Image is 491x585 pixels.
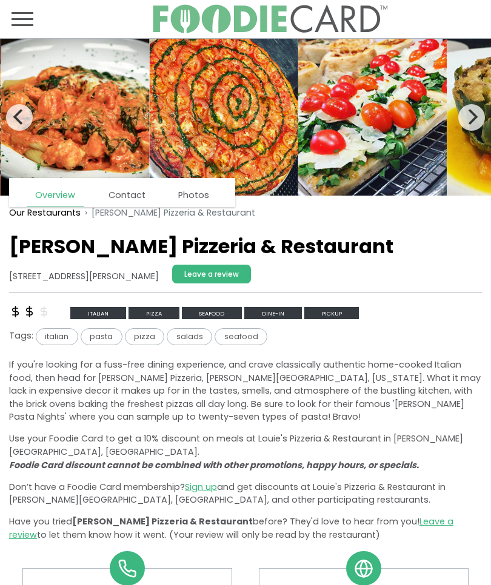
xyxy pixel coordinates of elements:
nav: page links [9,178,235,207]
a: Sign up [185,481,217,493]
span: salads [167,328,212,345]
a: seafood [215,330,267,342]
a: salads [167,330,215,342]
a: Leave a review [172,265,251,283]
a: Seafood [182,306,245,318]
span: seafood [215,328,267,345]
a: Dine-in [244,306,304,318]
a: pasta [81,330,125,342]
span: Pizza [129,307,179,319]
nav: breadcrumb [9,200,482,226]
a: Overview [27,185,84,207]
a: Pizza [129,306,182,318]
p: Use your Foodie Card to get a 10% discount on meals at Louie's Pizzeria & Restaurant in [PERSON_N... [9,432,482,472]
span: pasta [81,328,122,345]
a: Photos [170,185,218,207]
a: italian [33,330,81,342]
h1: [PERSON_NAME] Pizzeria & Restaurant [9,235,482,258]
a: Italian [70,306,129,318]
a: pizza [125,330,167,342]
a: Pickup [304,306,359,318]
a: Our Restaurants [9,207,81,220]
span: pizza [125,328,165,345]
li: [PERSON_NAME] Pizzeria & Restaurant [81,207,255,220]
button: Previous [6,104,33,131]
span: Dine-in [244,307,302,319]
a: Leave a review [9,515,453,541]
span: Italian [70,307,126,319]
span: italian [36,328,78,345]
button: Next [458,104,485,131]
img: FoodieCard; Eat, Drink, Save, Donate [152,4,389,34]
address: [STREET_ADDRESS][PERSON_NAME] [9,270,159,283]
p: Have you tried before? They'd love to hear from you! to let them know how it went. (Your review w... [9,515,482,541]
div: Tags: [9,328,482,349]
span: Seafood [182,307,242,319]
span: Pickup [304,307,359,319]
p: Don’t have a Foodie Card membership? and get discounts at Louie's Pizzeria & Restaurant in [PERSO... [9,481,482,507]
p: If you're looking for a fuss-free dining experience, and crave classically authentic home-cooked ... [9,359,482,424]
span: [PERSON_NAME] Pizzeria & Restaurant [72,515,253,527]
a: Contact [99,185,154,207]
i: Foodie Card discount cannot be combined with other promotions, happy hours, or specials. [9,459,419,471]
